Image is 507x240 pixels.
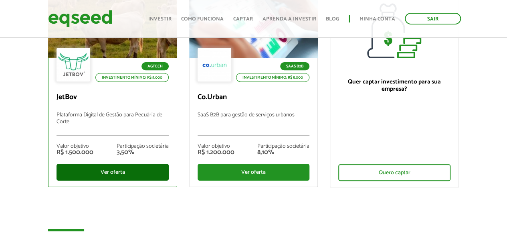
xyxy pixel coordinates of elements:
p: Investimento mínimo: R$ 5.000 [236,73,309,82]
div: 8,10% [257,149,309,156]
div: R$ 1.200.000 [198,149,234,156]
div: Participação societária [257,144,309,149]
p: Quer captar investimento para sua empresa? [338,78,450,93]
a: Sair [405,13,461,24]
img: EqSeed [48,8,112,29]
a: Minha conta [360,16,395,22]
p: SaaS B2B para gestão de serviços urbanos [198,112,309,136]
div: Valor objetivo [57,144,93,149]
div: Quero captar [338,164,450,181]
p: Co.Urban [198,93,309,102]
div: R$ 1.500.000 [57,149,93,156]
a: Captar [233,16,253,22]
div: 3,50% [117,149,169,156]
div: Valor objetivo [198,144,234,149]
div: Participação societária [117,144,169,149]
a: Como funciona [181,16,224,22]
div: Ver oferta [198,164,309,181]
a: Aprenda a investir [263,16,316,22]
a: Blog [326,16,339,22]
p: Investimento mínimo: R$ 5.000 [95,73,169,82]
p: SaaS B2B [280,62,309,70]
p: Agtech [141,62,169,70]
div: Ver oferta [57,164,168,181]
p: Plataforma Digital de Gestão para Pecuária de Corte [57,112,168,136]
a: Investir [148,16,172,22]
p: JetBov [57,93,168,102]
